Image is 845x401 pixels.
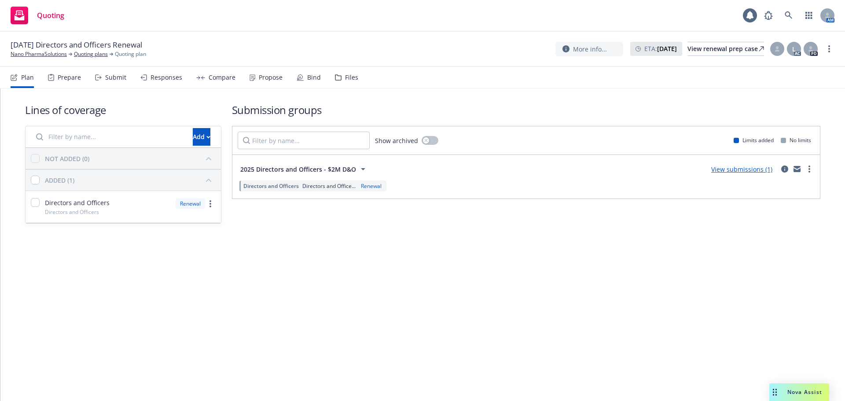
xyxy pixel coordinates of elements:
div: Files [345,74,358,81]
a: more [824,44,834,54]
div: Submit [105,74,126,81]
span: Nova Assist [787,388,822,396]
h1: Submission groups [232,103,820,117]
button: 2025 Directors and Officers - $2M D&O [238,160,371,178]
button: More info... [555,42,623,56]
div: Propose [259,74,283,81]
div: Renewal [176,198,205,209]
span: Show archived [375,136,418,145]
div: Compare [209,74,235,81]
div: Prepare [58,74,81,81]
a: Switch app [800,7,818,24]
button: NOT ADDED (0) [45,151,216,166]
span: [DATE] Directors and Officers Renewal [11,40,142,50]
span: Directors and Officers [45,198,110,207]
a: View submissions (1) [711,165,772,173]
button: ADDED (1) [45,173,216,187]
div: Limits added [734,136,774,144]
a: mail [792,164,802,174]
div: NOT ADDED (0) [45,154,89,163]
div: Bind [307,74,321,81]
span: 2025 Directors and Officers - $2M D&O [240,165,356,174]
div: Renewal [359,182,383,190]
input: Filter by name... [31,128,187,146]
a: Report a Bug [760,7,777,24]
span: Quoting [37,12,64,19]
strong: [DATE] [657,44,677,53]
a: View renewal prep case [687,42,764,56]
div: Responses [151,74,182,81]
div: View renewal prep case [687,42,764,55]
span: Quoting plan [115,50,146,58]
span: Directors and Officers [45,208,99,216]
span: More info... [573,44,607,54]
a: circleInformation [779,164,790,174]
a: Nano PharmaSolutions [11,50,67,58]
input: Filter by name... [238,132,370,149]
button: Nova Assist [769,383,829,401]
span: Directors and Officers [243,182,299,190]
a: more [205,199,216,209]
h1: Lines of coverage [25,103,221,117]
div: Add [193,129,210,145]
span: L [792,44,796,54]
span: ETA : [644,44,677,53]
a: Quoting [7,3,68,28]
div: Drag to move [769,383,780,401]
span: Directors and Office... [302,182,356,190]
div: No limits [781,136,811,144]
a: Quoting plans [74,50,108,58]
div: ADDED (1) [45,176,74,185]
a: more [804,164,815,174]
button: Add [193,128,210,146]
a: Search [780,7,797,24]
div: Plan [21,74,34,81]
